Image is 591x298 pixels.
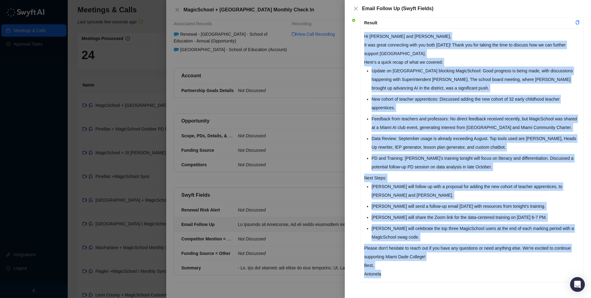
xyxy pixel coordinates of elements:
[575,20,580,25] span: copy
[364,261,580,270] p: Best,
[372,224,580,241] li: [PERSON_NAME] will celebrate the top three MagicSchool users at the end of each marking period wi...
[352,5,360,12] button: Close
[372,134,580,151] li: Data Review: September usage is already exceeding August. Top tools used are [PERSON_NAME], Heads...
[364,244,580,261] p: Please don't hesitate to reach out if you have any questions or need anything else. We're excited...
[364,58,580,66] p: Here’s a quick recap of what we covered:
[364,19,575,26] div: Result
[364,174,580,182] p: Next Steps:
[362,5,584,12] div: Email Follow Up (Swyft Fields)
[372,95,580,112] li: New cohort of teacher apprentices: Discussed adding the new cohort of 32 early childhood teacher ...
[364,41,580,58] p: It was great connecting with you both [DATE]! Thank you for taking the time to discuss how we can...
[372,154,580,171] li: PD and Training: [PERSON_NAME]'s training tonight will focus on literacy and differentiation. Dis...
[364,32,580,41] p: Hi [PERSON_NAME] and [PERSON_NAME],
[372,213,580,222] li: [PERSON_NAME] will share the Zoom link for the data-centered training on [DATE] 6-7 PM.
[353,6,358,11] span: close
[372,182,580,199] li: [PERSON_NAME] will follow up with a proposal for adding the new cohort of teacher apprentices, to...
[372,115,580,132] li: Feedback from teachers and professors: No direct feedback received recently, but MagicSchool was ...
[364,270,580,278] p: Antonela
[372,66,580,92] li: Update on [GEOGRAPHIC_DATA] blocking MagicSchool: Good progress is being made, with discussions h...
[372,202,580,211] li: [PERSON_NAME] will send a follow-up email [DATE] with resources from tonight's training.
[570,277,585,292] div: Open Intercom Messenger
